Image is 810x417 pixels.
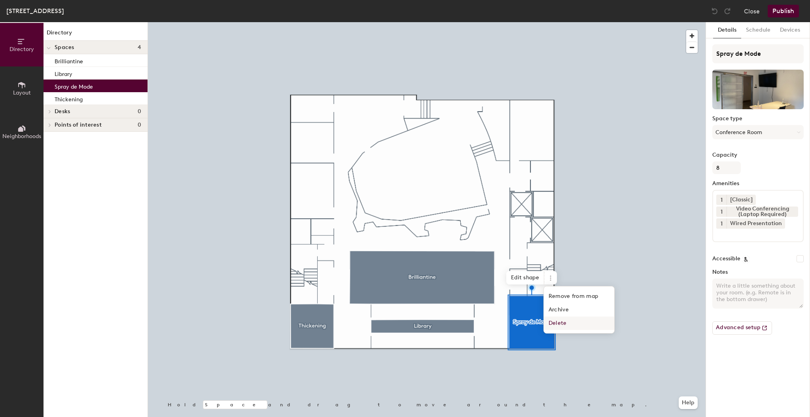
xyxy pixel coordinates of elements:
label: Amenities [712,180,804,187]
span: 0 [138,122,141,128]
label: Space type [712,116,804,122]
p: Spray de Mode [55,81,93,90]
button: 1 [716,207,727,217]
button: Details [713,22,741,38]
span: 1 [721,220,723,228]
button: Publish [768,5,799,17]
img: Undo [711,7,719,15]
img: The space named Spray de Mode [712,70,804,109]
span: Remove from map [544,290,614,303]
span: 0 [138,108,141,115]
span: Archive [544,303,614,317]
button: Schedule [741,22,775,38]
span: Desks [55,108,70,115]
div: Wired Presentation [727,218,785,229]
button: Help [679,396,698,409]
span: Spaces [55,44,74,51]
span: Directory [9,46,34,53]
label: Notes [712,269,804,275]
div: [STREET_ADDRESS] [6,6,64,16]
button: Devices [775,22,805,38]
span: Layout [13,89,31,96]
button: 1 [716,195,727,205]
p: Thickening [55,94,83,103]
div: [Classic] [727,195,756,205]
label: Capacity [712,152,804,158]
button: Close [744,5,760,17]
img: Redo [723,7,731,15]
span: Delete [544,317,614,330]
span: 4 [138,44,141,51]
span: Neighborhoods [2,133,41,140]
span: Edit shape [506,271,544,284]
p: Library [55,68,72,78]
span: 1 [721,208,723,216]
label: Accessible [712,256,740,262]
button: Conference Room [712,125,804,139]
p: Brilliantine [55,56,83,65]
h1: Directory [44,28,148,41]
div: Video Conferencing (Laptop Required) [727,207,798,217]
span: Points of interest [55,122,102,128]
span: 1 [721,196,723,204]
button: Advanced setup [712,321,772,335]
button: 1 [716,218,727,229]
